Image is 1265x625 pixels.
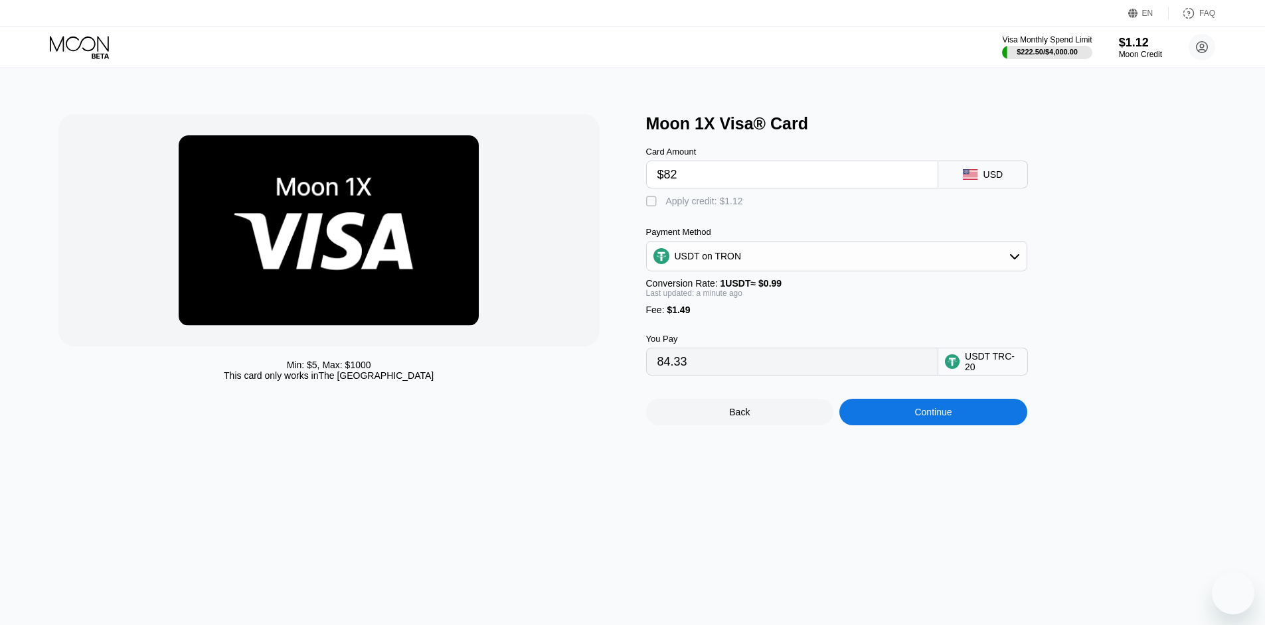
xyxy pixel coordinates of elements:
[1119,36,1162,59] div: $1.12Moon Credit
[646,334,938,344] div: You Pay
[224,370,434,381] div: This card only works in The [GEOGRAPHIC_DATA]
[1199,9,1215,18] div: FAQ
[1017,48,1078,56] div: $222.50 / $4,000.00
[646,305,1027,315] div: Fee :
[965,351,1021,372] div: USDT TRC-20
[1128,7,1169,20] div: EN
[1119,50,1162,59] div: Moon Credit
[983,169,1003,180] div: USD
[1002,35,1092,59] div: Visa Monthly Spend Limit$222.50/$4,000.00
[646,289,1027,298] div: Last updated: a minute ago
[646,114,1221,133] div: Moon 1X Visa® Card
[657,161,927,188] input: $0.00
[1142,9,1153,18] div: EN
[1119,36,1162,50] div: $1.12
[666,196,743,206] div: Apply credit: $1.12
[646,147,938,157] div: Card Amount
[675,251,742,261] div: USDT on TRON
[646,195,659,208] div: 
[729,407,750,417] div: Back
[646,399,834,425] div: Back
[646,227,1027,237] div: Payment Method
[720,278,782,289] span: 1 USDT ≈ $0.99
[839,399,1027,425] div: Continue
[1002,35,1092,44] div: Visa Monthly Spend Limit
[914,407,952,417] div: Continue
[1212,572,1254,614] iframe: Button to launch messaging window
[667,305,690,315] span: $1.49
[287,360,371,370] div: Min: $ 5 , Max: $ 1000
[1169,7,1215,20] div: FAQ
[646,278,1027,289] div: Conversion Rate:
[647,243,1027,269] div: USDT on TRON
